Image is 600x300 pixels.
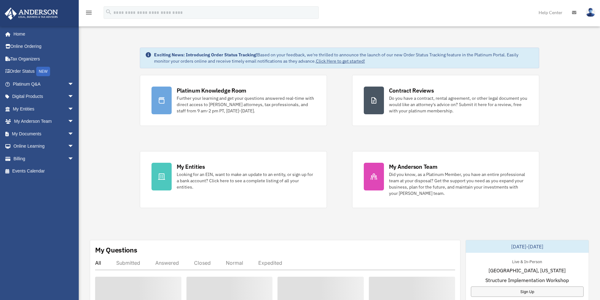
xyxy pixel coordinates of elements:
[177,87,247,94] div: Platinum Knowledge Room
[85,9,93,16] i: menu
[4,28,80,40] a: Home
[471,286,584,297] a: Sign Up
[4,53,83,65] a: Tax Organizers
[4,152,83,165] a: Billingarrow_drop_down
[4,115,83,128] a: My Anderson Teamarrow_drop_down
[466,240,589,253] div: [DATE]-[DATE]
[68,78,80,91] span: arrow_drop_down
[4,165,83,178] a: Events Calendar
[68,127,80,140] span: arrow_drop_down
[68,103,80,116] span: arrow_drop_down
[177,171,315,190] div: Looking for an EIN, want to make an update to an entity, or sign up for a bank account? Click her...
[316,58,365,64] a: Click Here to get started!
[352,75,539,126] a: Contract Reviews Do you have a contract, rental agreement, or other legal document you would like...
[116,260,140,266] div: Submitted
[3,8,60,20] img: Anderson Advisors Platinum Portal
[177,95,315,114] div: Further your learning and get your questions answered real-time with direct access to [PERSON_NAM...
[177,163,205,171] div: My Entities
[95,260,101,266] div: All
[4,90,83,103] a: Digital Productsarrow_drop_down
[4,140,83,153] a: Online Learningarrow_drop_down
[4,103,83,115] a: My Entitiesarrow_drop_down
[389,163,437,171] div: My Anderson Team
[4,127,83,140] a: My Documentsarrow_drop_down
[105,8,112,15] i: search
[4,65,83,78] a: Order StatusNEW
[352,151,539,208] a: My Anderson Team Did you know, as a Platinum Member, you have an entire professional team at your...
[154,52,257,58] strong: Exciting News: Introducing Order Status Tracking!
[154,52,534,64] div: Based on your feedback, we're thrilled to announce the launch of our new Order Status Tracking fe...
[258,260,282,266] div: Expedited
[389,95,528,114] div: Do you have a contract, rental agreement, or other legal document you would like an attorney's ad...
[485,276,569,284] span: Structure Implementation Workshop
[586,8,595,17] img: User Pic
[68,115,80,128] span: arrow_drop_down
[68,90,80,103] span: arrow_drop_down
[140,75,327,126] a: Platinum Knowledge Room Further your learning and get your questions answered real-time with dire...
[140,151,327,208] a: My Entities Looking for an EIN, want to make an update to an entity, or sign up for a bank accoun...
[85,11,93,16] a: menu
[95,245,137,255] div: My Questions
[36,67,50,76] div: NEW
[194,260,211,266] div: Closed
[68,140,80,153] span: arrow_drop_down
[389,171,528,196] div: Did you know, as a Platinum Member, you have an entire professional team at your disposal? Get th...
[4,78,83,90] a: Platinum Q&Aarrow_drop_down
[507,258,547,264] div: Live & In-Person
[68,152,80,165] span: arrow_drop_down
[489,267,566,274] span: [GEOGRAPHIC_DATA], [US_STATE]
[226,260,243,266] div: Normal
[4,40,83,53] a: Online Ordering
[155,260,179,266] div: Answered
[389,87,434,94] div: Contract Reviews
